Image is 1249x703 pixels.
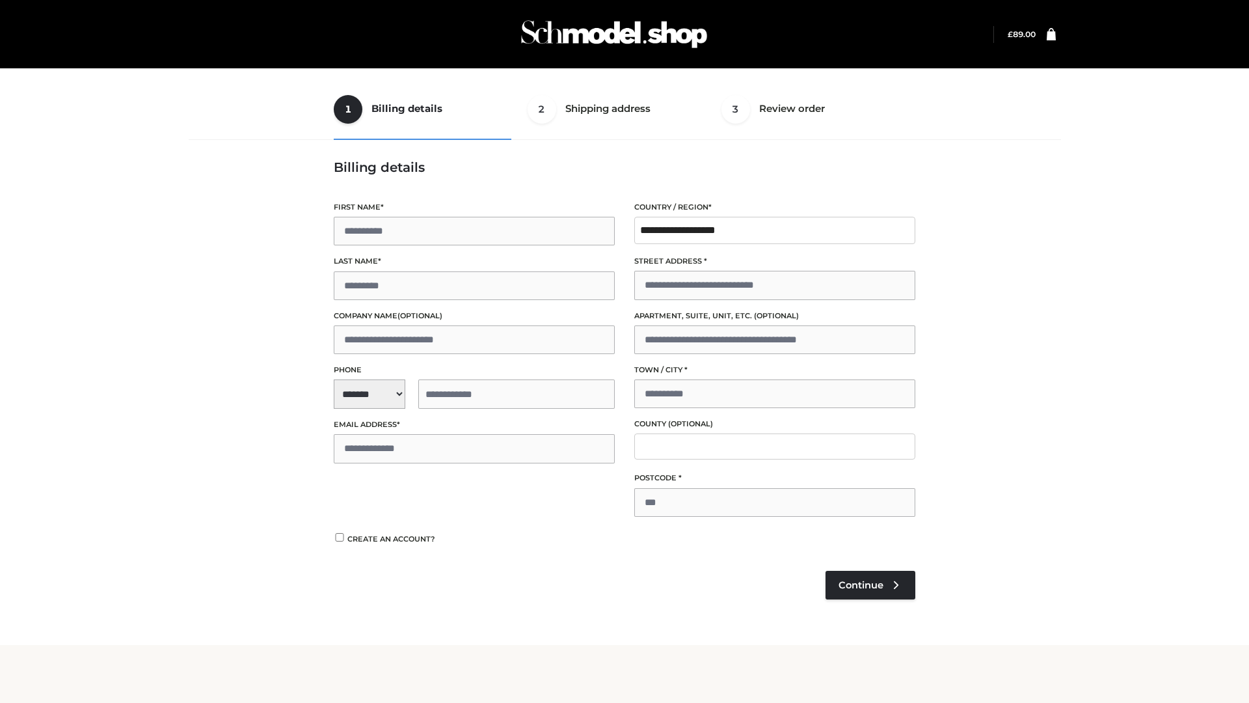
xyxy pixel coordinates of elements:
[839,579,883,591] span: Continue
[1008,29,1036,39] bdi: 89.00
[826,571,915,600] a: Continue
[1008,29,1013,39] span: £
[334,255,615,268] label: Last name
[634,255,915,268] label: Street address
[634,201,915,214] label: Country / Region
[334,310,615,322] label: Company name
[517,8,712,60] img: Schmodel Admin 964
[634,310,915,322] label: Apartment, suite, unit, etc.
[634,418,915,430] label: County
[334,533,345,542] input: Create an account?
[334,159,915,175] h3: Billing details
[668,419,713,428] span: (optional)
[1008,29,1036,39] a: £89.00
[634,364,915,376] label: Town / City
[754,311,799,320] span: (optional)
[334,201,615,214] label: First name
[334,419,615,431] label: Email address
[634,472,915,484] label: Postcode
[334,364,615,376] label: Phone
[397,311,442,320] span: (optional)
[347,534,435,544] span: Create an account?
